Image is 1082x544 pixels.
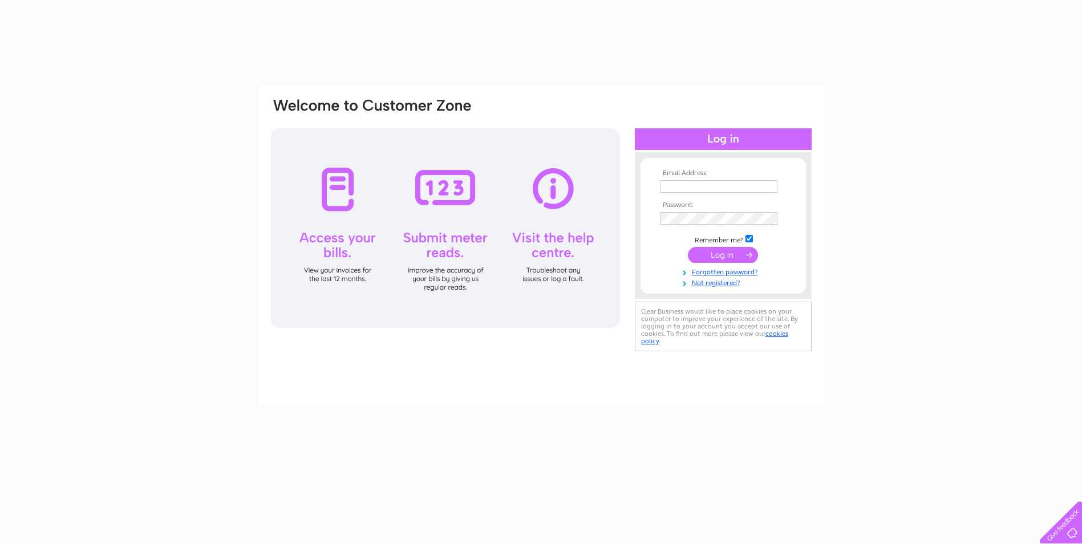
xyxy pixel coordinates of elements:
[657,201,789,209] th: Password:
[657,233,789,245] td: Remember me?
[641,330,788,345] a: cookies policy
[635,302,812,351] div: Clear Business would like to place cookies on your computer to improve your experience of the sit...
[688,247,758,263] input: Submit
[660,277,789,287] a: Not registered?
[660,266,789,277] a: Forgotten password?
[657,169,789,177] th: Email Address:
